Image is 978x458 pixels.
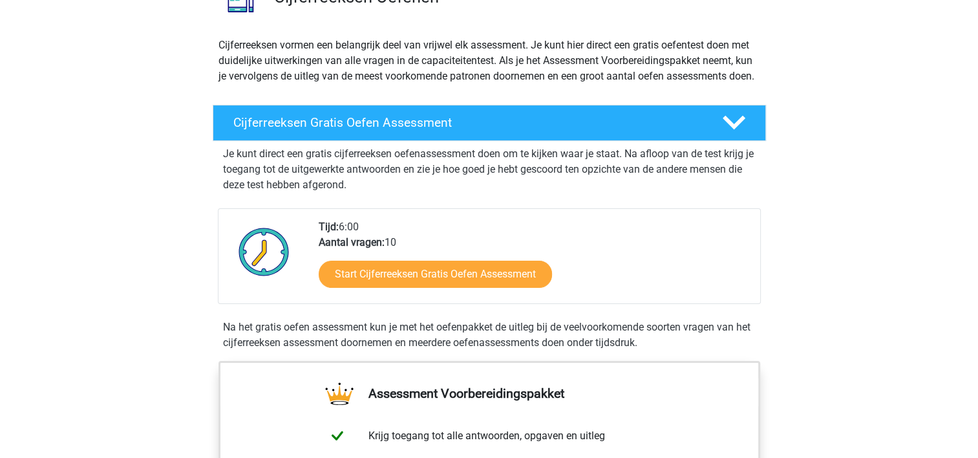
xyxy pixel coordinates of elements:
[218,320,761,351] div: Na het gratis oefen assessment kun je met het oefenpakket de uitleg bij de veelvoorkomende soorte...
[319,236,385,248] b: Aantal vragen:
[231,219,297,284] img: Klok
[309,219,760,303] div: 6:00 10
[223,146,756,193] p: Je kunt direct een gratis cijferreeksen oefenassessment doen om te kijken waar je staat. Na afloo...
[319,221,339,233] b: Tijd:
[233,115,701,130] h4: Cijferreeksen Gratis Oefen Assessment
[218,38,760,84] p: Cijferreeksen vormen een belangrijk deel van vrijwel elk assessment. Je kunt hier direct een grat...
[319,261,552,288] a: Start Cijferreeksen Gratis Oefen Assessment
[207,105,771,141] a: Cijferreeksen Gratis Oefen Assessment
